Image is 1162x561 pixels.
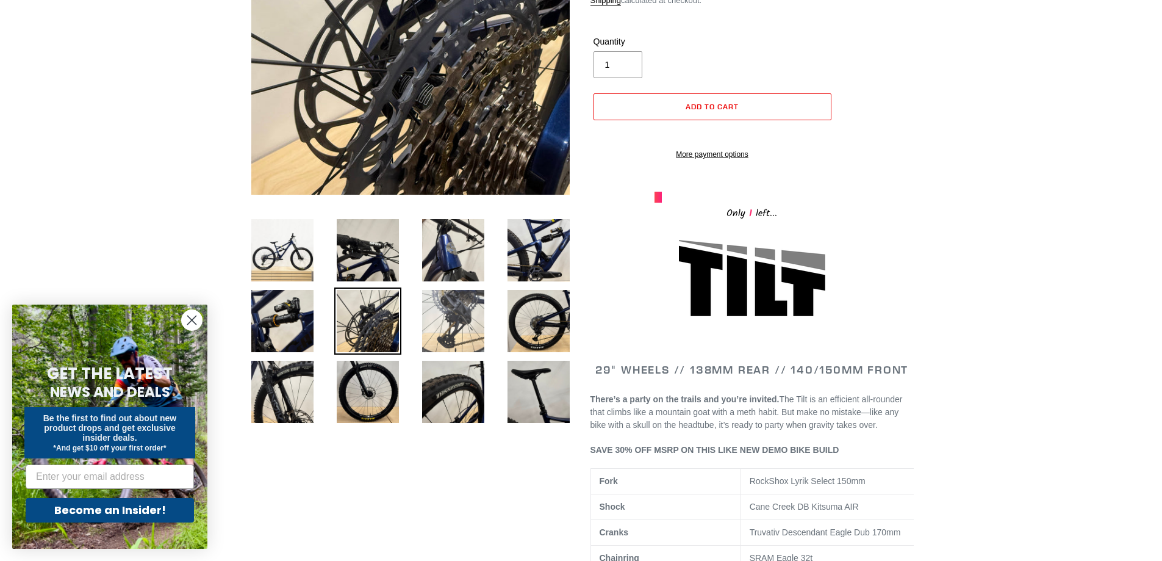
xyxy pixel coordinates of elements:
button: Add to cart [594,93,831,120]
label: Quantity [594,35,709,48]
span: Cane Creek DB Kitsuma AIR [750,502,859,512]
button: Become an Insider! [26,498,194,523]
img: Load image into Gallery viewer, DEMO BIKE: TILT - Pearl Night Blue - LG (Complete Bike) #14 LIKE NEW [505,288,572,355]
img: Load image into Gallery viewer, DEMO BIKE: TILT - Pearl Night Blue - LG (Complete Bike) #14 LIKE NEW [420,358,487,425]
span: 1 [745,206,756,221]
button: Close dialog [181,309,203,331]
span: 29" WHEELS // 138mm REAR // 140/150mm FRONT [595,363,908,377]
span: RockShox Lyrik Select 150mm [750,476,866,486]
span: *And get $10 off your first order* [53,444,166,452]
div: Only left... [655,203,850,222]
b: Cranks [600,527,628,537]
span: Add to cart [686,102,739,111]
span: NEWS AND DEALS [50,382,170,402]
span: The Tilt is an efficient all-rounder that climbs like a mountain goat with a meth habit. But make... [590,394,903,430]
input: Enter your email address [26,465,194,489]
b: There’s a party on the trails and you’re invited. [590,394,780,404]
span: Be the first to find out about new product drops and get exclusive insider deals. [43,413,177,443]
b: Fork [600,476,618,486]
img: Load image into Gallery viewer, DEMO BIKE: TILT - Pearl Night Blue - LG (Complete Bike) #14 LIKE NEW [334,217,401,284]
img: Load image into Gallery viewer, DEMO BIKE: TILT - Pearl Night Blue - LG (Complete Bike) #14 LIKE NEW [249,358,316,425]
b: Shock [600,502,625,512]
img: Load image into Gallery viewer, DEMO BIKE: TILT - Pearl Night Blue - LG (Complete Bike) #14 LIKE NEW [420,288,487,355]
a: More payment options [594,149,831,160]
img: Load image into Gallery viewer, DEMO BIKE: TILT - Pearl Night Blue - LG (Complete Bike) #14 LIKE NEW [505,358,572,425]
img: Load image into Gallery viewer, DEMO BIKE: TILT - Pearl Night Blue - LG (Complete Bike) #14 LIKE NEW [249,288,316,355]
img: Load image into Gallery viewer, DEMO BIKE: TILT - Pearl Night Blue - LG (Complete Bike) #14 LIKE NEW [420,217,487,284]
img: Load image into Gallery viewer, DEMO BIKE: TILT - Pearl Night Blue - LG (Complete Bike) #14 LIKE NEW [505,217,572,284]
span: Truvativ Descendant Eagle Dub 170mm [750,527,901,537]
img: Load image into Gallery viewer, DEMO BIKE: TILT - Pearl Night Blue - LG (Complete Bike) #14 LIKE NEW [334,358,401,425]
span: SAVE 30% OFF MSRP ON THIS LIKE NEW DEMO BIKE BUILD [590,445,839,455]
span: GET THE LATEST [47,363,173,385]
img: Load image into Gallery viewer, Canfield-Bikes-Tilt-LG-Demo [249,217,316,284]
img: Load image into Gallery viewer, DEMO BIKE: TILT - Pearl Night Blue - LG (Complete Bike) #14 LIKE NEW [334,288,401,355]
